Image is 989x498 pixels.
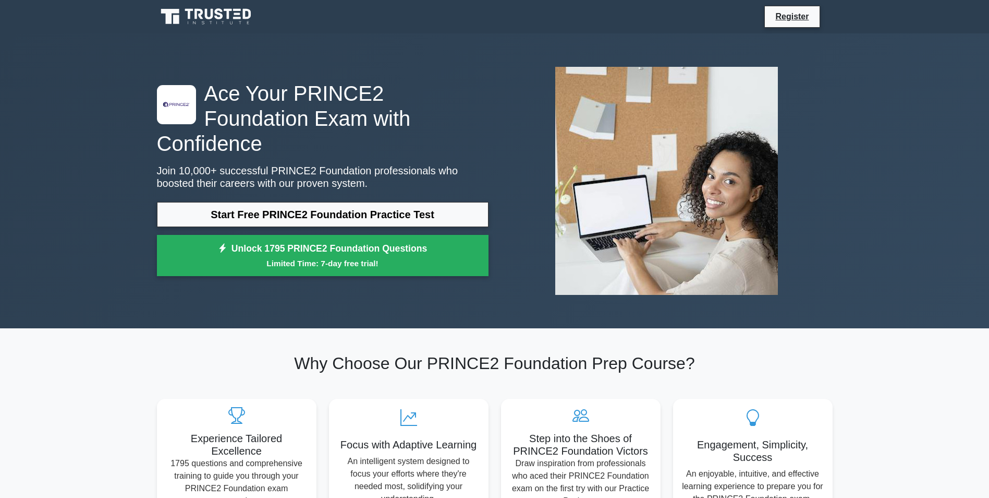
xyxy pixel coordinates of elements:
[157,81,489,156] h1: Ace Your PRINCE2 Foundation Exam with Confidence
[157,353,833,373] h2: Why Choose Our PRINCE2 Foundation Prep Course?
[509,432,652,457] h5: Step into the Shoes of PRINCE2 Foundation Victors
[157,235,489,277] a: Unlock 1795 PRINCE2 Foundation QuestionsLimited Time: 7-day free trial!
[337,438,480,451] h5: Focus with Adaptive Learning
[769,10,815,23] a: Register
[157,164,489,189] p: Join 10,000+ successful PRINCE2 Foundation professionals who boosted their careers with our prove...
[165,432,308,457] h5: Experience Tailored Excellence
[170,257,475,269] small: Limited Time: 7-day free trial!
[681,438,824,464] h5: Engagement, Simplicity, Success
[157,202,489,227] a: Start Free PRINCE2 Foundation Practice Test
